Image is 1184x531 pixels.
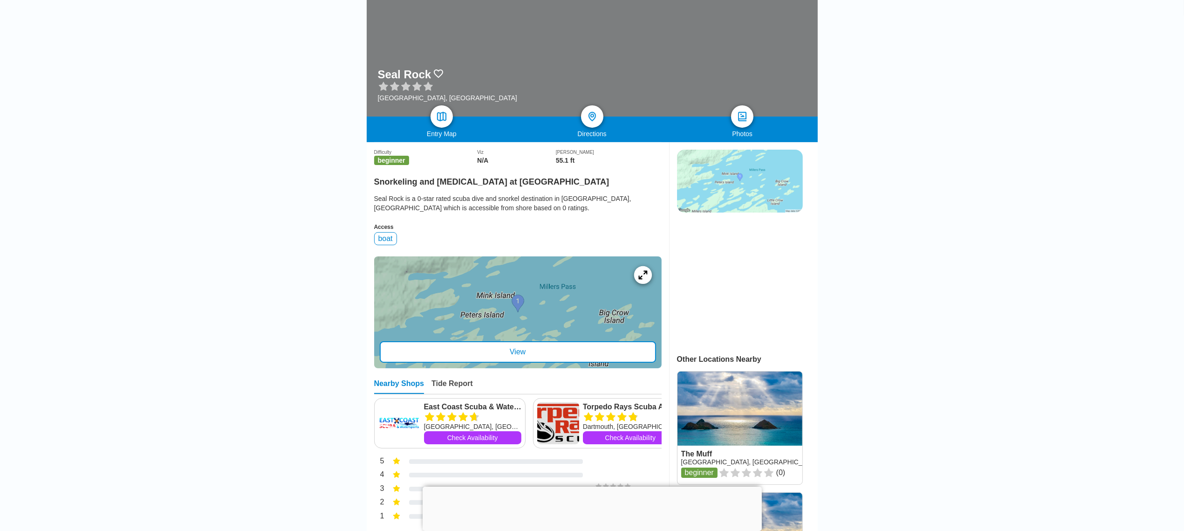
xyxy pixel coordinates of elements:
img: map [436,111,447,122]
div: Viz [477,150,556,155]
div: [GEOGRAPHIC_DATA], [GEOGRAPHIC_DATA] [424,422,521,431]
a: Torpedo Rays Scuba Adventures [583,402,678,412]
div: N/A [477,157,556,164]
div: Entry Map [367,130,517,138]
a: map [431,105,453,128]
div: boat [374,232,397,245]
iframe: Advertisement [423,487,762,529]
a: photos [731,105,753,128]
div: Seal Rock is a 0-star rated scuba dive and snorkel destination in [GEOGRAPHIC_DATA], [GEOGRAPHIC_... [374,194,662,213]
div: Other Locations Nearby [677,355,818,364]
a: entry mapView [374,256,662,368]
div: 4 [374,469,384,482]
img: staticmap [677,150,803,213]
div: 55.1 ft [556,157,662,164]
div: 5 [374,456,384,468]
img: directions [587,111,598,122]
div: [PERSON_NAME] [556,150,662,155]
span: beginner [374,156,409,165]
div: Access [374,224,662,230]
div: 1 [374,511,384,523]
div: View [380,341,656,363]
div: 2 [374,497,384,509]
a: Check Availability [424,431,521,444]
div: 3 [374,483,384,496]
img: East Coast Scuba & Watersports [378,402,420,444]
div: Dartmouth, [GEOGRAPHIC_DATA] [583,422,678,431]
h2: Snorkeling and [MEDICAL_DATA] at [GEOGRAPHIC_DATA] [374,172,662,187]
div: [GEOGRAPHIC_DATA], [GEOGRAPHIC_DATA] [378,94,517,102]
a: Check Availability [583,431,678,444]
div: Tide Report [431,379,473,394]
iframe: Advertisement [677,222,802,338]
a: [GEOGRAPHIC_DATA], [GEOGRAPHIC_DATA] [681,458,821,466]
div: Difficulty [374,150,478,155]
div: Photos [667,130,818,138]
img: photos [737,111,748,122]
h1: Seal Rock [378,68,431,81]
a: East Coast Scuba & Watersports [424,402,521,412]
img: Torpedo Rays Scuba Adventures [537,402,579,444]
div: Directions [517,130,667,138]
div: Nearby Shops [374,379,424,394]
